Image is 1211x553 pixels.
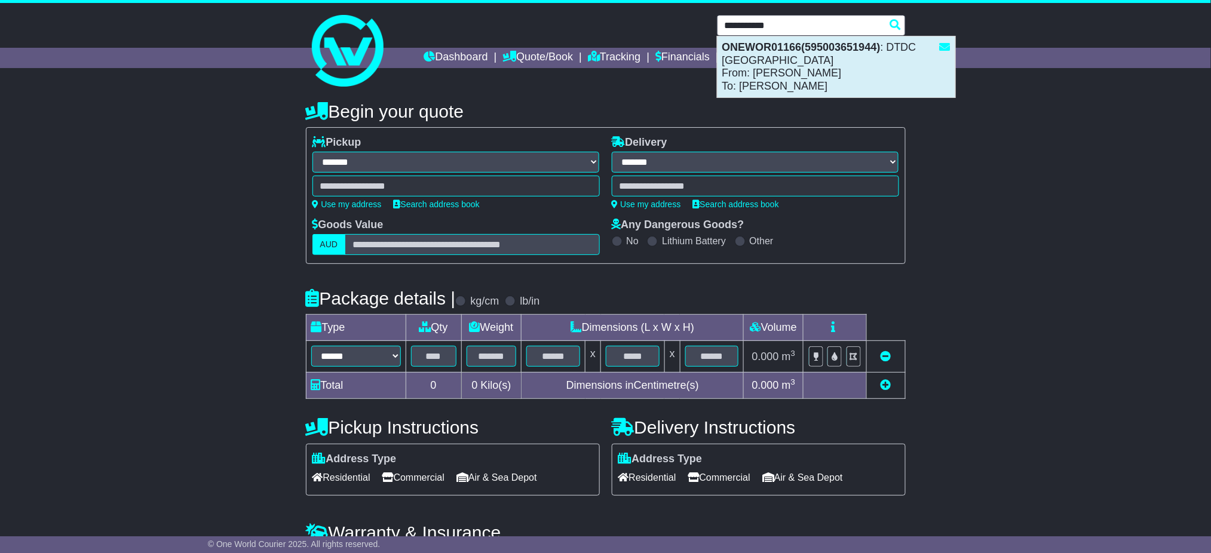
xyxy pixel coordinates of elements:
[881,379,891,391] a: Add new item
[312,219,384,232] label: Goods Value
[461,372,522,398] td: Kilo(s)
[306,315,406,341] td: Type
[662,235,726,247] label: Lithium Battery
[744,315,804,341] td: Volume
[461,315,522,341] td: Weight
[522,372,744,398] td: Dimensions in Centimetre(s)
[522,315,744,341] td: Dimensions (L x W x H)
[791,377,796,386] sup: 3
[502,48,573,68] a: Quote/Book
[718,36,955,97] div: : DTDC [GEOGRAPHIC_DATA] From: [PERSON_NAME] To: [PERSON_NAME]
[306,523,906,542] h4: Warranty & Insurance
[470,295,499,308] label: kg/cm
[752,379,779,391] span: 0.000
[306,417,600,437] h4: Pickup Instructions
[618,468,676,487] span: Residential
[312,234,346,255] label: AUD
[306,288,456,308] h4: Package details |
[306,102,906,121] h4: Begin your quote
[688,468,750,487] span: Commercial
[312,199,382,209] a: Use my address
[722,41,881,53] strong: ONEWOR01166(595003651944)
[471,379,477,391] span: 0
[791,349,796,358] sup: 3
[618,453,703,466] label: Address Type
[782,379,796,391] span: m
[782,351,796,362] span: m
[456,468,537,487] span: Air & Sea Depot
[312,453,397,466] label: Address Type
[585,341,601,372] td: x
[312,136,361,149] label: Pickup
[424,48,488,68] a: Dashboard
[382,468,444,487] span: Commercial
[406,372,461,398] td: 0
[627,235,639,247] label: No
[752,351,779,362] span: 0.000
[612,136,667,149] label: Delivery
[881,351,891,362] a: Remove this item
[664,341,680,372] td: x
[612,219,744,232] label: Any Dangerous Goods?
[588,48,640,68] a: Tracking
[312,468,370,487] span: Residential
[208,539,381,549] span: © One World Courier 2025. All rights reserved.
[612,417,906,437] h4: Delivery Instructions
[762,468,843,487] span: Air & Sea Depot
[520,295,539,308] label: lb/in
[394,199,480,209] a: Search address book
[306,372,406,398] td: Total
[406,315,461,341] td: Qty
[693,199,779,209] a: Search address book
[655,48,710,68] a: Financials
[750,235,774,247] label: Other
[612,199,681,209] a: Use my address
